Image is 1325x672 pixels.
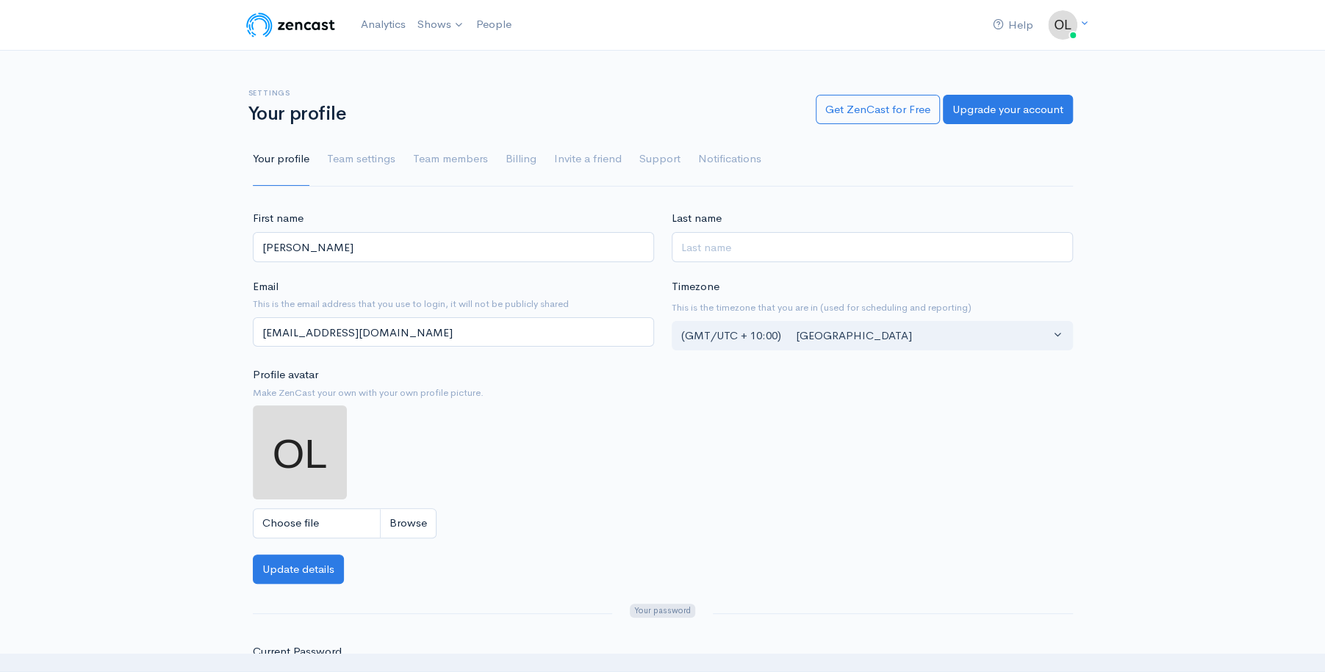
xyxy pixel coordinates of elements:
a: Upgrade your account [943,95,1073,125]
a: Your profile [253,133,309,186]
a: Support [639,133,681,186]
label: Profile avatar [253,366,318,383]
a: Team settings [327,133,395,186]
a: Team members [413,133,488,186]
a: Invite a friend [554,133,622,186]
input: name@example.com [253,317,654,347]
input: First name [253,232,654,262]
img: ... [1048,10,1077,40]
button: (GMT/UTC + 10:00) Sydney [672,321,1073,351]
a: People [470,9,517,40]
small: This is the email address that you use to login, it will not be publicly shared [253,297,654,311]
a: Notifications [698,133,761,186]
small: Make ZenCast your own with your own profile picture. [253,386,654,400]
input: Last name [672,232,1073,262]
a: Analytics [355,9,412,40]
label: Timezone [672,278,719,295]
a: Billing [506,133,536,186]
img: ZenCast Logo [244,10,337,40]
img: ... [253,405,347,499]
a: Shows [412,9,470,41]
a: Get ZenCast for Free [816,95,940,125]
label: First name [253,210,304,227]
div: (GMT/UTC + 10:00) [GEOGRAPHIC_DATA] [681,328,1050,344]
h1: Your profile [248,104,798,125]
a: Help [987,10,1039,41]
small: This is the timezone that you are in (used for scheduling and reporting) [672,300,1073,315]
label: Current Password [253,643,342,660]
h6: Settings [248,89,798,97]
button: Update details [253,554,344,585]
label: Email [253,278,279,295]
label: Last name [672,210,722,227]
span: Your password [630,604,694,618]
